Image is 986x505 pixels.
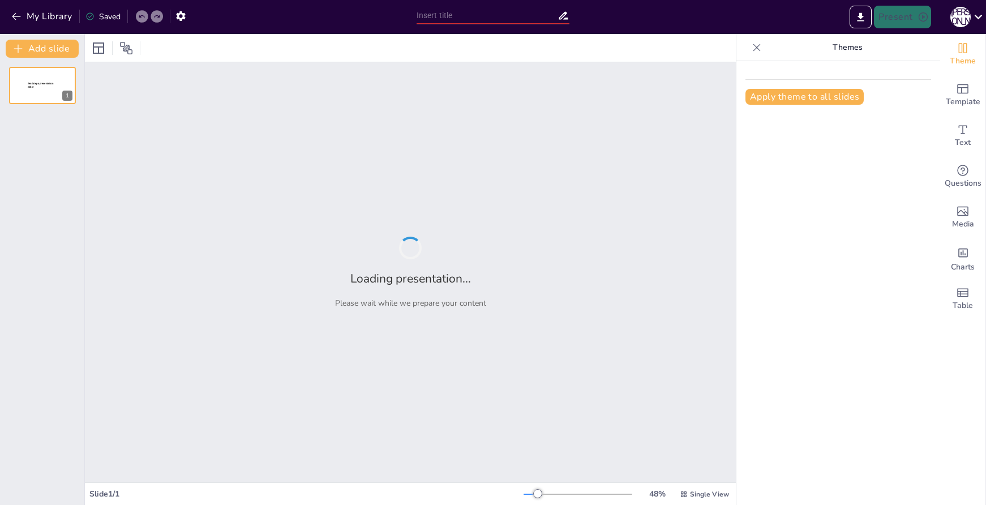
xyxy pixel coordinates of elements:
div: Add a table [940,279,985,319]
button: My Library [8,7,77,25]
span: Charts [951,261,975,273]
div: 1 [62,91,72,101]
div: Add charts and graphs [940,238,985,279]
div: Change the overall theme [940,34,985,75]
p: Please wait while we prepare your content [335,298,486,309]
input: Insert title [417,7,558,24]
div: Add ready made slides [940,75,985,115]
button: Present [874,6,931,28]
button: О [PERSON_NAME] [950,6,971,28]
span: Questions [945,177,981,190]
span: Media [952,218,974,230]
div: Add images, graphics, shapes or video [940,197,985,238]
span: Theme [950,55,976,67]
span: Template [946,96,980,108]
span: Text [955,136,971,149]
span: Sendsteps presentation editor [28,82,53,88]
div: Get real-time input from your audience [940,156,985,197]
button: Export to PowerPoint [850,6,872,28]
span: Single View [690,490,729,499]
div: О [PERSON_NAME] [950,7,971,27]
div: Add text boxes [940,115,985,156]
div: Saved [85,11,121,22]
p: Themes [766,34,929,61]
button: Add slide [6,40,79,58]
h2: Loading presentation... [350,271,471,286]
div: 48 % [644,489,671,499]
div: Slide 1 / 1 [89,489,524,499]
div: 1 [9,67,76,104]
button: Apply theme to all slides [745,89,864,105]
div: Layout [89,39,108,57]
span: Position [119,41,133,55]
span: Table [953,299,973,312]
